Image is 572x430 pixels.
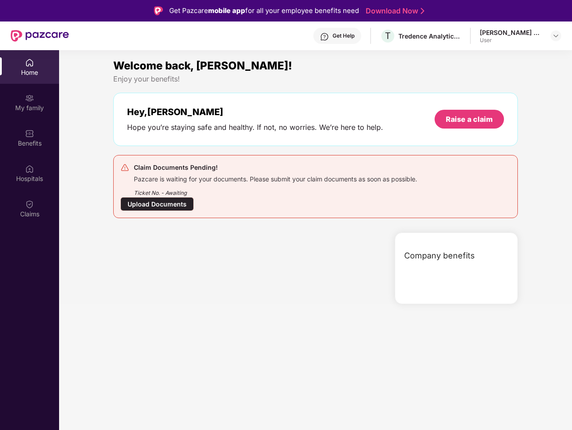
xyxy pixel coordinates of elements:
div: Upload Documents [120,197,194,211]
div: Pazcare is waiting for your documents. Please submit your claim documents as soon as possible. [134,173,417,183]
div: Enjoy your benefits! [113,74,518,84]
img: svg+xml;base64,PHN2ZyBpZD0iQmVuZWZpdHMiIHhtbG5zPSJodHRwOi8vd3d3LnczLm9yZy8yMDAwL3N2ZyIgd2lkdGg9Ij... [25,129,34,138]
div: Hope you’re staying safe and healthy. If not, no worries. We’re here to help. [127,123,383,132]
div: Ticket No. - Awaiting [134,183,417,197]
span: Welcome back, [PERSON_NAME]! [113,59,292,72]
a: Download Now [366,6,422,16]
img: Stroke [421,6,424,16]
div: Claim Documents Pending! [134,162,417,173]
img: svg+xml;base64,PHN2ZyBpZD0iQ2xhaW0iIHhtbG5zPSJodHRwOi8vd3d3LnczLm9yZy8yMDAwL3N2ZyIgd2lkdGg9IjIwIi... [25,200,34,209]
img: New Pazcare Logo [11,30,69,42]
div: Get Pazcare for all your employee benefits need [169,5,359,16]
div: Get Help [333,32,354,39]
div: [PERSON_NAME] C S [480,28,542,37]
div: Hey, [PERSON_NAME] [127,107,383,117]
img: svg+xml;base64,PHN2ZyB4bWxucz0iaHR0cDovL3d3dy53My5vcmcvMjAwMC9zdmciIHdpZHRoPSIyNCIgaGVpZ2h0PSIyNC... [120,163,129,172]
img: svg+xml;base64,PHN2ZyB3aWR0aD0iMjAiIGhlaWdodD0iMjAiIHZpZXdCb3g9IjAgMCAyMCAyMCIgZmlsbD0ibm9uZSIgeG... [25,94,34,103]
img: Logo [154,6,163,15]
img: svg+xml;base64,PHN2ZyBpZD0iRHJvcGRvd24tMzJ4MzIiIHhtbG5zPSJodHRwOi8vd3d3LnczLm9yZy8yMDAwL3N2ZyIgd2... [552,32,559,39]
span: Company benefits [404,249,475,262]
strong: mobile app [208,6,245,15]
img: svg+xml;base64,PHN2ZyBpZD0iSG9tZSIgeG1sbnM9Imh0dHA6Ly93d3cudzMub3JnLzIwMDAvc3ZnIiB3aWR0aD0iMjAiIG... [25,58,34,67]
img: svg+xml;base64,PHN2ZyBpZD0iSGVscC0zMngzMiIgeG1sbnM9Imh0dHA6Ly93d3cudzMub3JnLzIwMDAvc3ZnIiB3aWR0aD... [320,32,329,41]
span: T [385,30,391,41]
img: svg+xml;base64,PHN2ZyBpZD0iSG9zcGl0YWxzIiB4bWxucz0iaHR0cDovL3d3dy53My5vcmcvMjAwMC9zdmciIHdpZHRoPS... [25,164,34,173]
div: Raise a claim [446,114,493,124]
div: Tredence Analytics Solutions Private Limited [398,32,461,40]
div: User [480,37,542,44]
